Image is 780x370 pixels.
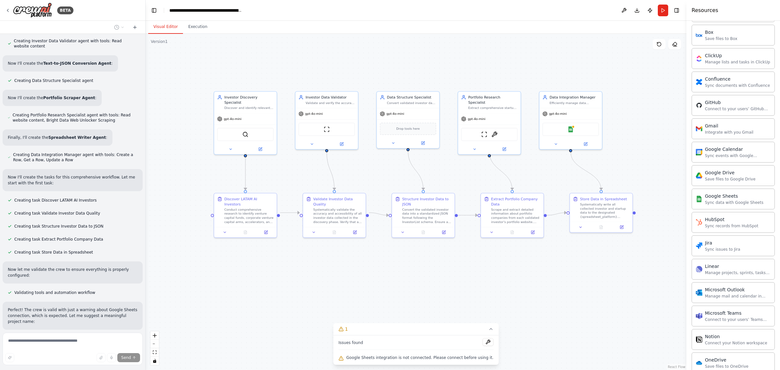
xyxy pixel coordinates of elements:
button: No output available [324,229,345,235]
img: Linear [696,266,702,272]
button: Hide right sidebar [672,6,681,15]
p: Now I'll create the tasks for this comprehensive workflow. Let me start with the first task: [8,174,137,186]
button: Open in side panel [613,224,630,230]
span: Creating task Extract Portfolio Company Data [14,237,103,242]
button: Open in side panel [409,140,437,146]
span: Drop tools here [396,126,420,131]
div: Conduct comprehensive research to identify venture capital funds, corporate venture capital arms,... [224,208,274,224]
g: Edge from ad063243-7db7-4c6f-963b-2ff2a426e81e to c0fbfc1a-d80c-4b2e-b9ba-b0fff1720702 [458,213,477,218]
div: Convert validated investor data into well-structured JSON format following the InvestorList schem... [387,101,436,105]
img: Google Calendar [696,149,702,155]
div: Efficiently manage data persistence by writing structured investor and startup data to {spreadshe... [550,101,599,105]
button: Upload files [97,353,106,362]
div: Connect to your users’ Teams workspaces [705,317,771,322]
div: Linear [705,263,771,270]
button: No output available [412,229,434,235]
button: Click to speak your automation idea [107,353,116,362]
button: Switch to previous chat [111,23,127,31]
div: Store Data in Spreadsheet [580,196,627,202]
div: React Flow controls [150,331,159,365]
img: Google Sheets [696,196,702,202]
strong: Portfolio Scraper Agent [43,96,95,100]
div: Notion [705,333,767,340]
div: Validate Investor Data QualitySystematically validate the accuracy and accessibility of all inves... [303,193,366,238]
button: Open in side panel [327,141,356,147]
g: Edge from 36b19bbe-7ebc-470c-bc03-9dcef8e80781 to 8b52ee55-3771-4942-a8b9-504d486004cf [243,152,248,190]
div: Connect your Notion workspace [705,340,767,346]
div: Systematically write all collected investor and startup data to the designated {spreadsheet_platf... [580,203,630,219]
g: Edge from c0fbfc1a-d80c-4b2e-b9ba-b0fff1720702 to 4411f17c-b9e6-4725-be88-b936060bd2f0 [547,210,566,218]
img: ScrapeWebsiteTool [481,131,487,138]
div: Portfolio Research Specialist [468,95,518,105]
div: Version 1 [151,39,168,44]
div: Confluence [705,76,770,82]
div: Data Integration Manager [550,95,599,100]
button: Visual Editor [148,20,183,34]
div: Gmail [705,123,753,129]
img: Google Drive [696,172,702,179]
span: Creating task Validate Investor Data Quality [14,211,100,216]
div: Data Structure Specialist [387,95,436,100]
span: Creating Data Structure Specialist agent [14,78,93,83]
g: Edge from 15bb7f62-1748-4935-83e1-3876e1b16eb4 to ad063243-7db7-4c6f-963b-2ff2a426e81e [406,151,426,190]
img: ClickUp [696,55,702,62]
div: Manage lists and tasks in ClickUp [705,59,770,65]
span: 1 [345,326,348,332]
img: HubSpot [696,219,702,226]
button: Hide left sidebar [149,6,159,15]
div: Convert the validated investor data into a standardized JSON format following the InvestorList sc... [402,208,451,224]
div: HubSpot [705,216,758,223]
img: BrightDataWebUnlockerTool [491,131,498,138]
div: Google Calendar [705,146,771,152]
div: Save files to OneDrive [705,364,748,369]
button: Start a new chat [130,23,140,31]
div: Investor Discovery Specialist [224,95,274,105]
button: Open in side panel [524,229,541,235]
div: Sync data with Google Sheets [705,200,763,205]
strong: Spreadsheet Writer Agent [48,135,106,140]
a: React Flow attribution [668,365,685,369]
div: Connect to your users’ GitHub accounts [705,106,771,112]
button: Open in side panel [346,229,364,235]
div: Investor Data ValidatorValidate and verify the accuracy of investor data, ensuring all websites a... [295,91,358,150]
div: Box [705,29,737,35]
span: Creating task Discover LATAM AI Investors [14,198,97,203]
button: toggle interactivity [150,357,159,365]
span: Creating Investor Data Validator agent with tools: Read website content [14,38,137,49]
div: Save files to Google Drive [705,177,756,182]
div: Manage projects, sprints, tasks, and bug tracking in Linear [705,270,771,275]
div: Discover LATAM AI InvestorsConduct comprehensive research to identify venture capital funds, corp... [214,193,277,238]
span: Creating task Structure Investor Data to JSON [14,224,103,229]
g: Edge from 9a0fe6b2-2d7e-415b-925c-d2deb7355082 to 4a4ba9f8-20d9-4fea-a1a2-e52c425cc7b2 [324,152,337,190]
span: gpt-4o-mini [305,112,323,116]
div: Validate Investor Data Quality [313,196,363,206]
div: Google Sheets [705,193,763,199]
button: No output available [591,224,612,230]
div: Sync records from HubSpot [705,223,758,229]
div: Store Data in SpreadsheetSystematically write all collected investor and startup data to the desi... [569,193,633,233]
button: Send [117,353,140,362]
span: gpt-4o-mini [386,112,404,116]
span: Creating task Store Data in Spreadsheet [14,250,93,255]
img: OneDrive [696,360,702,366]
span: gpt-4o-mini [224,117,242,121]
div: Discover LATAM AI Investors [224,196,274,206]
img: SerperDevTool [242,131,249,138]
div: Data Integration ManagerEfficiently manage data persistence by writing structured investor and st... [539,91,602,150]
div: Extract comprehensive startup data from investor portfolio websites, gathering information about ... [468,106,518,110]
img: Microsoft Teams [696,313,702,319]
div: Microsoft Teams [705,310,771,316]
span: gpt-4o-mini [468,117,486,121]
p: Finally, I'll create the : [8,135,107,140]
h4: Resources [692,7,718,14]
div: Microsoft Outlook [705,286,771,293]
button: Open in side panel [571,141,600,147]
g: Edge from 6b32fa5b-dfab-4cb6-ad7a-73c1802417c9 to c0fbfc1a-d80c-4b2e-b9ba-b0fff1720702 [487,152,515,190]
img: Microsoft Outlook [696,289,702,296]
button: Open in side panel [435,229,453,235]
p: Perfect! The crew is valid with just a warning about Google Sheets connection, which is expected.... [8,307,137,324]
p: Now let me validate the crew to ensure everything is properly configured: [8,267,137,278]
div: Save files to Box [705,36,737,41]
button: Execution [183,20,213,34]
button: Open in side panel [246,146,275,152]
